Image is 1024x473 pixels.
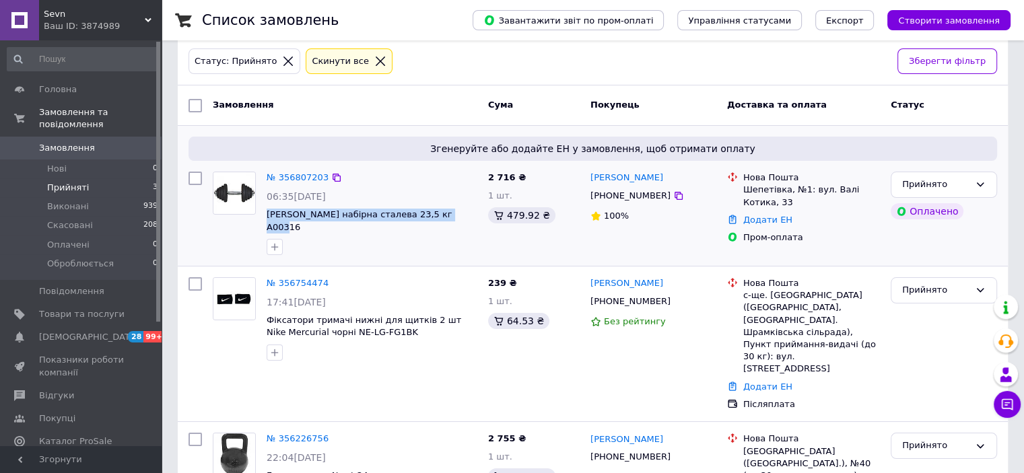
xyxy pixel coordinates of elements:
[267,191,326,202] span: 06:35[DATE]
[488,278,517,288] span: 239 ₴
[47,239,90,251] span: Оплачені
[677,10,802,30] button: Управління статусами
[267,315,461,338] a: Фіксатори тримачі нижні для щитків 2 шт Nike Mercurial чорні NE-LG-FG1BK
[47,163,67,175] span: Нові
[309,54,372,69] div: Cкинути все
[213,277,256,320] a: Фото товару
[267,209,452,232] a: [PERSON_NAME] набірна сталева 23,5 кг A00316
[143,219,158,231] span: 208
[743,381,792,392] a: Додати ЕН
[743,433,880,445] div: Нова Пошта
[688,15,791,26] span: Управління статусами
[39,285,104,297] span: Повідомлення
[47,219,93,231] span: Скасовані
[590,433,663,446] a: [PERSON_NAME]
[267,433,329,443] a: № 356226756
[202,12,339,28] h1: Список замовлень
[488,433,526,443] span: 2 755 ₴
[590,172,663,184] a: [PERSON_NAME]
[588,293,673,310] div: [PHONE_NUMBER]
[143,201,158,213] span: 939
[39,412,75,425] span: Покупці
[891,203,963,219] div: Оплачено
[897,48,997,75] button: Зберегти фільтр
[213,100,273,110] span: Замовлення
[743,184,880,208] div: Шепетівка, №1: вул. Валі Котика, 33
[483,14,653,26] span: Завантажити звіт по пром-оплаті
[128,331,143,342] span: 28
[590,100,640,110] span: Покупець
[267,278,329,288] a: № 356754474
[153,163,158,175] span: 0
[153,182,158,194] span: 3
[488,296,512,306] span: 1 шт.
[743,289,880,375] div: с-ще. [GEOGRAPHIC_DATA] ([GEOGRAPHIC_DATA], [GEOGRAPHIC_DATA]. Шрамківська сільрада), Пункт прийм...
[874,15,1011,25] a: Створити замовлення
[47,258,114,270] span: Оброблюється
[192,54,279,69] div: Статус: Прийнято
[891,100,924,110] span: Статус
[604,211,629,221] span: 100%
[39,390,74,402] span: Відгуки
[488,172,526,182] span: 2 716 ₴
[39,142,95,154] span: Замовлення
[743,277,880,289] div: Нова Пошта
[898,15,1000,26] span: Створити замовлення
[39,331,139,343] span: [DEMOGRAPHIC_DATA]
[44,8,145,20] span: Sevn
[488,100,513,110] span: Cума
[39,354,125,378] span: Показники роботи компанії
[902,283,969,297] div: Прийнято
[488,313,549,329] div: 64.53 ₴
[743,398,880,410] div: Післяплата
[604,316,666,326] span: Без рейтингу
[488,207,555,223] div: 479.92 ₴
[267,172,329,182] a: № 356807203
[267,452,326,463] span: 22:04[DATE]
[44,20,162,32] div: Ваш ID: 3874989
[153,258,158,270] span: 0
[887,10,1011,30] button: Створити замовлення
[815,10,875,30] button: Експорт
[994,391,1021,418] button: Чат з покупцем
[7,47,159,71] input: Пошук
[743,172,880,184] div: Нова Пошта
[473,10,664,30] button: Завантажити звіт по пром-оплаті
[47,201,89,213] span: Виконані
[153,239,158,251] span: 0
[267,297,326,307] span: 17:41[DATE]
[588,448,673,466] div: [PHONE_NUMBER]
[488,451,512,462] span: 1 шт.
[213,172,255,214] img: Фото товару
[727,100,827,110] span: Доставка та оплата
[39,106,162,131] span: Замовлення та повідомлення
[47,182,89,194] span: Прийняті
[213,172,256,215] a: Фото товару
[143,331,166,342] span: 99+
[902,178,969,192] div: Прийнято
[588,187,673,205] div: [PHONE_NUMBER]
[39,308,125,320] span: Товари та послуги
[213,278,255,320] img: Фото товару
[909,54,986,69] span: Зберегти фільтр
[743,231,880,244] div: Пром-оплата
[902,439,969,453] div: Прийнято
[743,215,792,225] a: Додати ЕН
[488,190,512,201] span: 1 шт.
[590,277,663,290] a: [PERSON_NAME]
[194,142,992,155] span: Згенеруйте або додайте ЕН у замовлення, щоб отримати оплату
[39,435,112,447] span: Каталог ProSale
[39,83,77,96] span: Головна
[826,15,864,26] span: Експорт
